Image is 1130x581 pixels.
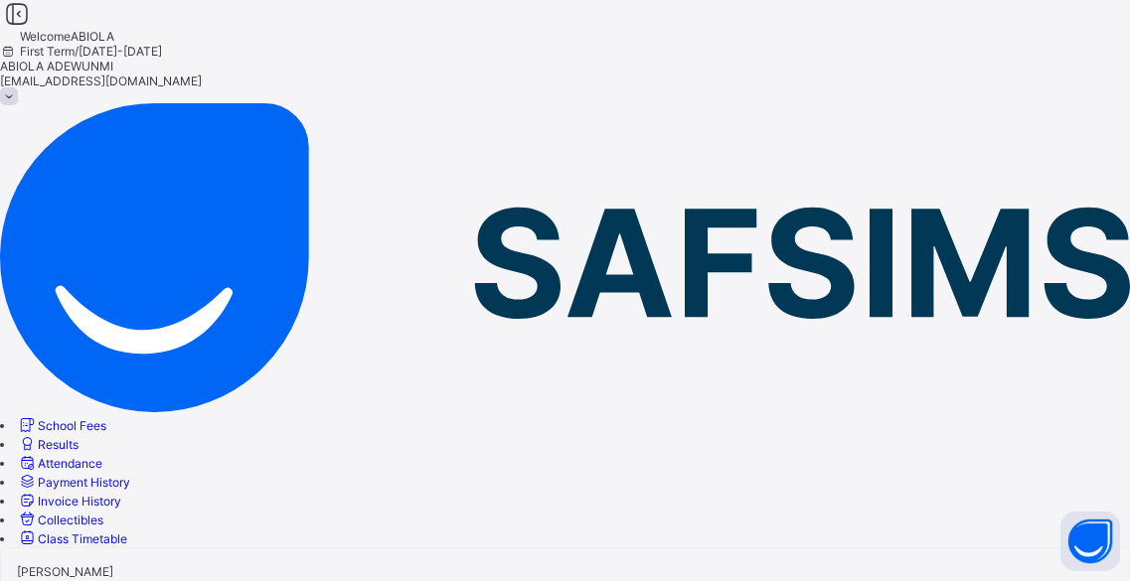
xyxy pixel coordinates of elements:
[20,29,114,44] span: Welcome ABIOLA
[38,494,121,508] span: Invoice History
[17,512,103,527] a: Collectibles
[17,494,121,508] a: Invoice History
[38,512,103,527] span: Collectibles
[38,418,106,433] span: School Fees
[17,456,102,471] a: Attendance
[38,437,79,452] span: Results
[17,475,130,490] a: Payment History
[17,437,79,452] a: Results
[38,475,130,490] span: Payment History
[17,418,106,433] a: School Fees
[38,456,102,471] span: Attendance
[17,531,127,546] a: Class Timetable
[38,531,127,546] span: Class Timetable
[17,564,113,579] span: [PERSON_NAME]
[1060,511,1120,571] button: Open asap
